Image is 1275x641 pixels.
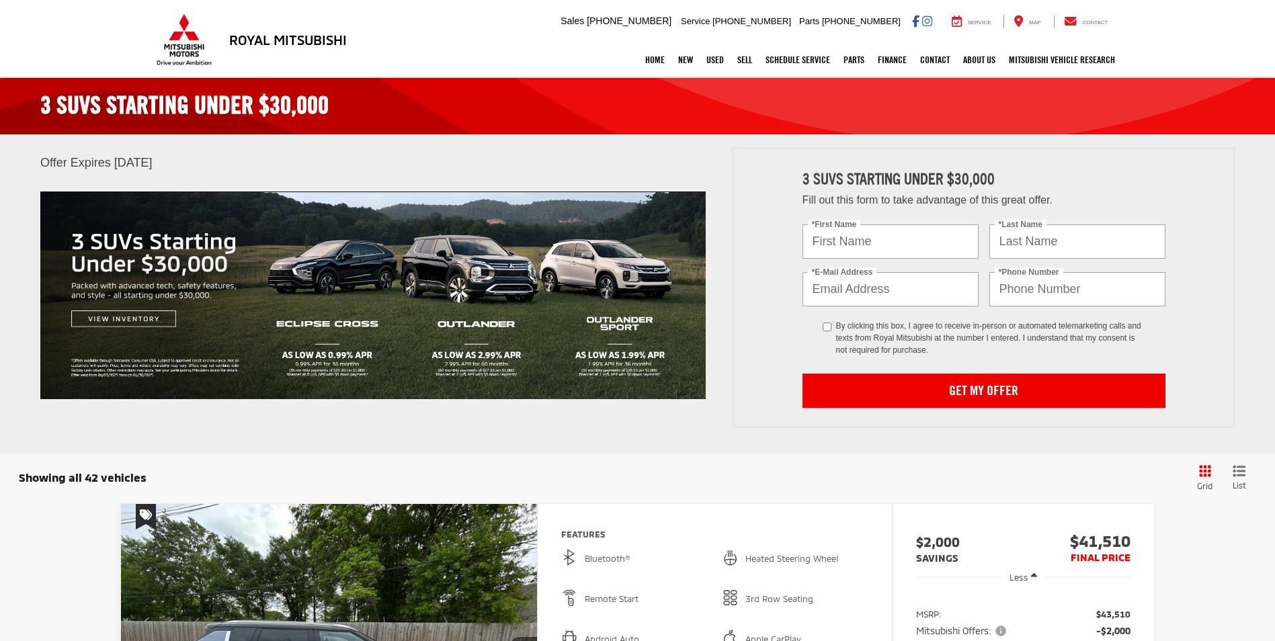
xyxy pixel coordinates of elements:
a: Contact [913,43,956,77]
a: Finance [871,43,913,77]
span: Service [681,16,710,26]
a: Instagram: Click to visit our Instagram page [922,15,932,26]
span: -$2,000 [1096,624,1130,638]
h3: 3 SUVs Starting Under $30,000 [803,170,1165,187]
span: Showing all 42 vehicles [19,470,147,484]
span: 3rd Row Seating [745,593,868,606]
strong: 3 SUVs Starting Under $30,000 [40,90,329,119]
h4: Features [561,529,868,539]
a: Parts: Opens in a new tab [837,43,871,77]
span: Less [1010,572,1028,583]
a: Home [639,43,671,77]
span: [PHONE_NUMBER] [822,16,901,26]
span: Contact [1082,19,1108,26]
span: List [1233,480,1246,491]
span: MSRP: [916,607,942,621]
label: *Last Name [995,220,1046,228]
a: Facebook: Click to visit our Facebook page [912,15,919,26]
a: Used [700,43,731,77]
input: Last Name [989,224,1165,259]
a: Mitsubishi Vehicle Research [1002,43,1122,77]
span: Remote Start [585,593,708,606]
input: First Name [803,224,979,259]
span: Parts [799,16,819,26]
label: *E-Mail Address [808,267,877,276]
a: Service [942,15,1001,28]
span: Sales [561,15,584,26]
button: Less [1003,565,1044,589]
span: Mitsubishi Offers: [916,624,1009,638]
span: [PHONE_NUMBER] [712,16,791,26]
p: Fill out this form to take advantage of this great offer. [803,193,1165,208]
input: Phone Number [989,272,1165,306]
span: $43,510 [1096,607,1130,621]
span: FINAL PRICE [1071,551,1130,563]
button: Get My Offer [803,374,1165,408]
span: $2,000 [916,531,1024,552]
a: Map [1003,15,1051,28]
span: Special [136,504,156,529]
h3: Royal Mitsubishi [229,32,347,47]
a: Schedule Service: Opens in a new tab [759,43,837,77]
p: Offer Expires [DATE] [40,155,706,172]
span: Heated Steering Wheel [745,552,868,566]
label: *First Name [808,220,861,228]
span: Bluetooth® [585,552,708,566]
a: Sell [731,43,759,77]
a: Contact [1054,15,1118,28]
span: [PHONE_NUMBER] [587,15,671,26]
input: Email Address [803,272,979,306]
span: Map [1029,19,1040,26]
button: List View [1223,464,1256,492]
a: New [671,43,700,77]
span: SAVINGS [916,552,958,564]
span: Grid [1197,480,1212,492]
a: About Us [956,43,1002,77]
label: *Phone Number [995,267,1063,276]
span: Service [968,19,991,26]
img: Mitsubishi [154,13,214,66]
label: By clicking this box, I agree to receive in-person or automated telemarketing calls and texts fro... [823,320,1145,356]
button: Mitsubishi Offers: [916,624,1011,638]
button: Grid View [1182,464,1223,492]
span: $41,510 [1023,531,1130,551]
